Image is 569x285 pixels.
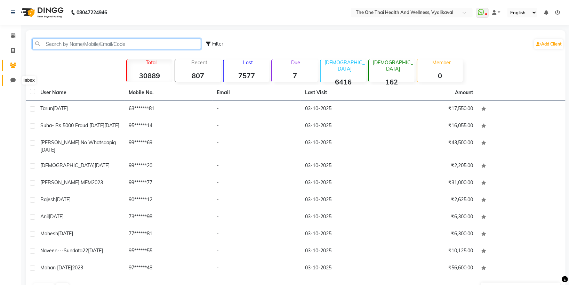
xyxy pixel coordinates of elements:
td: - [213,118,301,135]
td: ₹2,625.00 [389,192,478,209]
td: 03-10-2025 [301,118,389,135]
td: - [213,260,301,277]
strong: 30889 [127,71,173,80]
strong: 807 [175,71,221,80]
td: 03-10-2025 [301,192,389,209]
td: - [213,226,301,243]
span: mohan [DATE] [40,264,72,271]
b: 08047224946 [77,3,107,22]
p: [DEMOGRAPHIC_DATA] [323,59,366,72]
strong: 7 [272,71,318,80]
span: [DEMOGRAPHIC_DATA] [40,162,95,169]
p: Recent [178,59,221,66]
th: Last Visit [301,85,389,101]
td: ₹6,300.00 [389,209,478,226]
span: rajesh [40,196,56,203]
td: ₹17,550.00 [389,101,478,118]
td: 03-10-2025 [301,260,389,277]
span: Filter [213,41,224,47]
td: - [213,192,301,209]
span: suha- Rs 5000 fraud [DATE] [40,122,104,129]
strong: 0 [417,71,463,80]
span: 2023 [92,179,103,186]
td: 03-10-2025 [301,226,389,243]
span: naveen---sundata22 [40,247,88,254]
span: [DATE] [49,213,64,220]
td: - [213,175,301,192]
td: - [213,209,301,226]
td: 03-10-2025 [301,101,389,118]
td: ₹31,000.00 [389,175,478,192]
td: ₹16,055.00 [389,118,478,135]
td: 03-10-2025 [301,135,389,158]
span: anil [40,213,49,220]
th: Amount [451,85,477,100]
td: 03-10-2025 [301,243,389,260]
td: 03-10-2025 [301,209,389,226]
th: User Name [36,85,125,101]
input: Search by Name/Mobile/Email/Code [32,39,201,49]
img: logo [18,3,65,22]
span: [PERSON_NAME] MEM [40,179,92,186]
span: [DATE] [104,122,119,129]
td: ₹56,600.00 [389,260,478,277]
th: Email [213,85,301,101]
span: mahesh [40,230,58,237]
strong: 7577 [224,71,269,80]
td: 03-10-2025 [301,158,389,175]
p: [DEMOGRAPHIC_DATA] [372,59,415,72]
span: [DATE] [56,196,71,203]
span: 2023 [72,264,83,271]
td: ₹2,205.00 [389,158,478,175]
td: - [213,101,301,118]
td: ₹6,300.00 [389,226,478,243]
th: Mobile No. [125,85,213,101]
span: [PERSON_NAME] no whatsaap [40,139,112,146]
span: tarun [40,105,53,112]
p: Member [420,59,463,66]
span: [DATE] [53,105,68,112]
td: - [213,135,301,158]
div: Inbox [22,76,37,85]
span: [DATE] [58,230,73,237]
span: [DATE] [95,162,110,169]
p: Total [130,59,173,66]
p: Due [273,59,318,66]
span: [DATE] [88,247,103,254]
td: - [213,243,301,260]
a: Add Client [534,39,563,49]
p: Lost [226,59,269,66]
td: ₹10,125.00 [389,243,478,260]
td: ₹43,500.00 [389,135,478,158]
strong: 162 [369,78,415,86]
td: - [213,158,301,175]
strong: 6416 [321,78,366,86]
td: 03-10-2025 [301,175,389,192]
